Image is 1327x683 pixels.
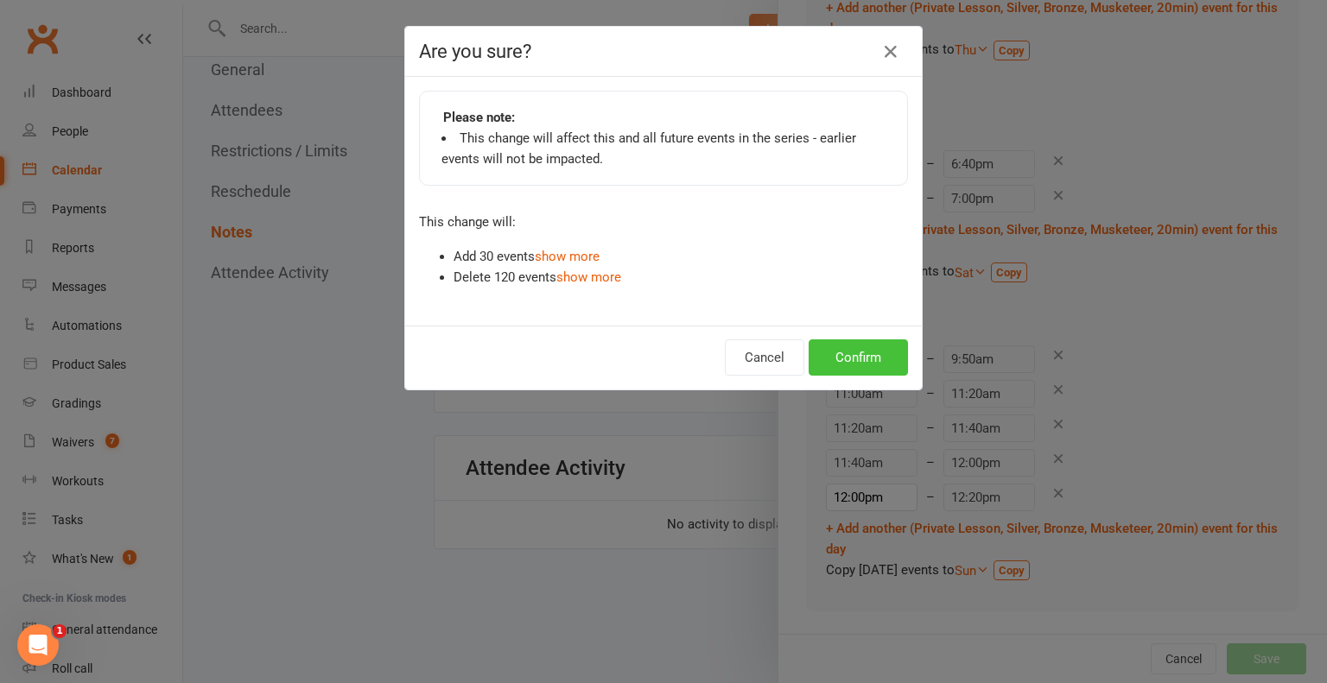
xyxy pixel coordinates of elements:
[877,38,905,66] button: Close
[443,107,515,128] strong: Please note:
[53,624,67,638] span: 1
[441,128,886,169] li: This change will affect this and all future events in the series - earlier events will not be imp...
[454,267,908,288] li: Delete 120 events
[556,269,621,285] a: show more
[419,41,908,62] h4: Are you sure?
[809,339,908,376] button: Confirm
[419,212,908,232] p: This change will:
[454,246,908,267] li: Add 30 events
[725,339,804,376] button: Cancel
[17,624,59,666] iframe: Intercom live chat
[535,249,600,264] a: show more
